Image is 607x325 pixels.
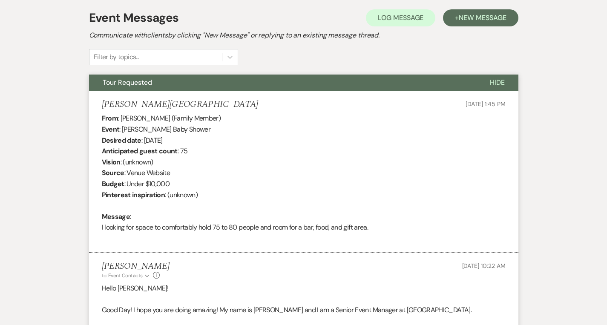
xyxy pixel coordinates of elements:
h1: Event Messages [89,9,179,27]
div: : [PERSON_NAME] (Family Member) : [PERSON_NAME] Baby Shower : [DATE] : 75 : (unknown) : Venue Web... [102,113,506,244]
h2: Communicate with clients by clicking "New Message" or replying to an existing message thread. [89,30,518,40]
span: [DATE] 1:45 PM [466,100,505,108]
span: [DATE] 10:22 AM [462,262,506,270]
span: Hide [490,78,505,87]
button: Hide [476,75,518,91]
span: to: Event Contacts [102,272,143,279]
b: Message [102,212,130,221]
span: New Message [459,13,506,22]
h5: [PERSON_NAME][GEOGRAPHIC_DATA] [102,99,259,110]
b: Budget [102,179,124,188]
button: Tour Requested [89,75,476,91]
b: Pinterest inspiration [102,190,165,199]
h5: [PERSON_NAME] [102,261,170,272]
button: +New Message [443,9,518,26]
button: to: Event Contacts [102,272,151,279]
p: Good Day! I hope you are doing amazing! My name is [PERSON_NAME] and I am a Senior Event Manager ... [102,305,506,316]
b: Desired date [102,136,141,145]
p: Hello [PERSON_NAME]! [102,283,506,294]
span: Tour Requested [103,78,152,87]
b: Source [102,168,124,177]
button: Log Message [366,9,435,26]
b: From [102,114,118,123]
span: Log Message [378,13,423,22]
b: Event [102,125,120,134]
b: Anticipated guest count [102,147,178,155]
div: Filter by topics... [94,52,139,62]
b: Vision [102,158,121,167]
